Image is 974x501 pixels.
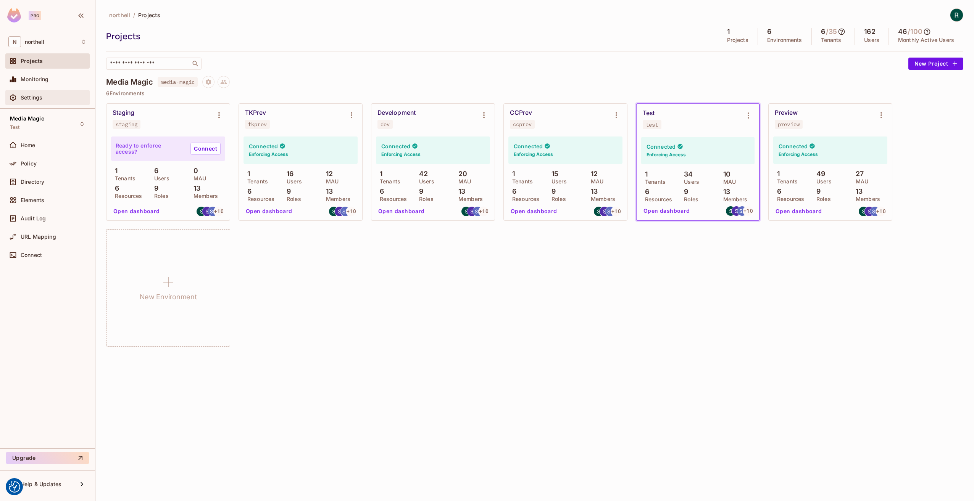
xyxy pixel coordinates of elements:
p: Users [150,175,169,181]
p: 12 [322,170,333,178]
img: s.kopacz@gmail.com [859,207,868,216]
p: 6 [243,188,252,195]
p: Members [719,196,748,202]
p: 13 [587,188,598,195]
button: Open dashboard [640,205,693,217]
p: 1 [641,170,648,178]
div: TKPrev [245,109,266,117]
p: Roles [680,196,698,202]
p: 1 [111,167,118,175]
img: s.kopacz@gmail.com [461,207,471,216]
div: test [646,122,658,128]
button: Environment settings [211,108,227,123]
p: 16 [283,170,293,178]
p: Resources [376,196,407,202]
span: Policy [21,161,37,167]
p: Users [415,178,434,185]
div: Staging [113,109,135,117]
h5: / 100 [908,28,922,35]
p: Resources [773,196,804,202]
h5: 1 [727,28,730,35]
div: CCPrev [510,109,532,117]
h5: 6 [767,28,771,35]
img: s.kopacz@gmail.com [726,206,735,216]
img: Rita O’Toole [950,9,963,21]
span: Home [21,142,35,148]
p: 34 [680,170,693,178]
p: MAU [587,178,603,185]
p: 13 [190,185,200,192]
img: Revisit consent button [9,481,20,493]
p: 13 [719,188,730,196]
img: slawek.kopacz@northell.com [335,207,344,216]
p: Users [813,178,832,185]
p: 13 [852,188,863,195]
a: Connect [190,143,221,155]
p: MAU [719,179,736,185]
div: Pro [29,11,41,20]
button: Environment settings [476,108,492,123]
button: Upgrade [6,452,89,464]
p: 6 [150,167,158,175]
p: Tenants [111,175,135,181]
h6: Enforcing Access [647,151,686,158]
p: MAU [190,175,206,181]
button: Consent Preferences [9,481,20,493]
h6: Enforcing Access [514,151,553,158]
p: Members [587,196,615,202]
span: Audit Log [21,215,46,222]
div: Projects [106,31,714,42]
p: 12 [587,170,598,178]
h5: 6 [821,28,825,35]
p: Tenants [641,179,666,185]
span: + 10 [214,209,223,214]
h5: / 35 [826,28,837,35]
h4: Media Magic [106,77,153,87]
img: slawek.kopacz@northell.com [467,207,477,216]
span: media-magic [158,77,198,87]
span: Media Magic [10,116,44,122]
p: 9 [813,188,821,195]
p: Resources [111,193,142,199]
h5: 46 [898,28,907,35]
img: szczepan.kozal@northell.com [208,207,218,216]
p: Projects [727,37,748,43]
p: Roles [150,193,169,199]
p: 1 [243,170,250,178]
p: Roles [548,196,566,202]
span: N [8,36,21,47]
img: slawek.kopacz@northell.com [864,207,874,216]
span: Settings [21,95,42,101]
span: Monitoring [21,76,49,82]
li: / [133,11,135,19]
div: dev [381,121,390,127]
p: Resources [243,196,274,202]
h6: Enforcing Access [249,151,288,158]
button: Open dashboard [772,205,825,217]
span: Elements [21,197,44,203]
p: 10 [719,170,730,178]
span: Workspace: northell [25,39,44,45]
p: 20 [455,170,467,178]
img: s.kopacz@gmail.com [329,207,339,216]
p: 9 [680,188,688,196]
button: Open dashboard [243,205,295,217]
p: Tenants [821,37,842,43]
h4: Connected [381,143,410,150]
p: Tenants [773,178,798,185]
span: Directory [21,179,44,185]
img: szczepan.kozal@northell.com [605,207,615,216]
p: 9 [283,188,291,195]
span: + 10 [876,209,885,214]
p: Members [455,196,483,202]
p: Resources [641,196,672,202]
button: Open dashboard [375,205,428,217]
p: 9 [415,188,423,195]
img: szczepan.kozal@northell.com [870,207,880,216]
p: MAU [322,178,339,185]
p: Resources [508,196,539,202]
p: Environments [767,37,802,43]
div: tkprev [248,121,267,127]
span: Help & Updates [21,481,61,487]
p: 9 [548,188,556,195]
